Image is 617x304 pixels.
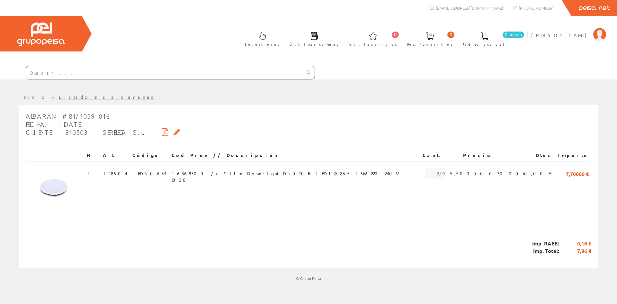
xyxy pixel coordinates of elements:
img: Foto artículo (165.88669950739x150) [28,168,82,216]
a: Últimas compras [283,27,342,50]
span: 2,00 [425,168,445,179]
input: Buscar ... [26,66,302,79]
span: 148604 [103,168,127,179]
span: [EMAIL_ADDRESS][DOMAIN_NAME] [436,5,503,11]
span: 0,16 € [559,240,591,247]
img: Grupo Peisa [17,23,65,46]
a: . [92,170,98,176]
span: 1 [87,168,98,179]
span: LEDS0633 [132,168,166,179]
a: Inicio [19,94,47,100]
th: Precio [447,150,495,161]
i: Descargar PDF [162,130,168,134]
span: 16368300 // Slim Downlight DN020B LED12/865 13W 220-240V Ø150 [172,168,417,179]
a: Listado mis albaranes [59,94,156,100]
span: Selectores [245,41,280,48]
div: Imp. RAEE: Imp. Total: [26,232,591,263]
span: 0 [447,32,454,38]
span: Últimas compras [290,41,339,48]
span: 7,86 € [559,247,591,255]
th: Importe [555,150,591,161]
span: 0 [392,32,399,38]
span: 5,50000 € [450,168,492,179]
span: Ped. favoritos [407,41,453,48]
th: Dtos [495,150,555,161]
th: Código [130,150,169,161]
span: 30,00+0,00 % [497,168,552,179]
span: [PHONE_NUMBER] [519,5,554,11]
th: N [84,150,100,161]
a: [PERSON_NAME] [531,27,606,33]
th: Art [100,150,130,161]
span: 0 línea/s [503,32,524,38]
th: Cant. [420,150,447,161]
span: Art. favoritos [349,41,397,48]
span: Pedido actual [463,41,506,48]
span: Albarán #81/1059016 Fecha: [DATE] Cliente: 810503 - SERELEGA S.L. [26,112,146,136]
div: © Grupo Peisa [19,276,598,281]
th: Cod Prov // Descripción [169,150,420,161]
a: Selectores [238,27,283,50]
i: Solicitar por email copia firmada [174,130,180,134]
span: [PERSON_NAME] [531,32,590,38]
span: 7,70000 € [566,168,589,179]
